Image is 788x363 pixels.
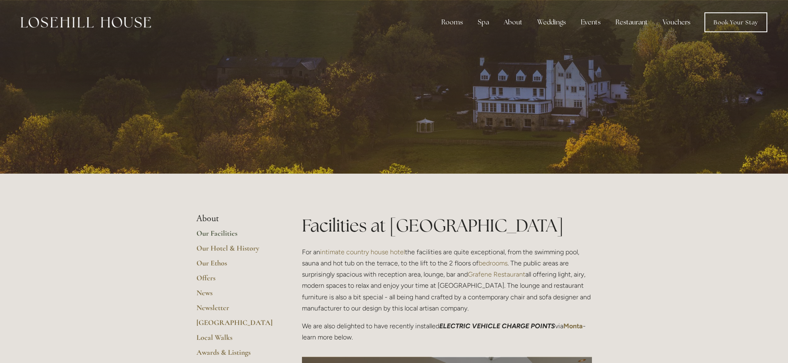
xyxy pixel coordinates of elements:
[196,348,275,363] a: Awards & Listings
[302,213,592,238] h1: Facilities at [GEOGRAPHIC_DATA]
[435,14,469,31] div: Rooms
[196,213,275,224] li: About
[656,14,697,31] a: Vouchers
[574,14,607,31] div: Events
[471,14,496,31] div: Spa
[468,270,525,278] a: Grafene Restaurant
[439,322,555,330] em: ELECTRIC VEHICLE CHARGE POINTS
[196,333,275,348] a: Local Walks
[196,258,275,273] a: Our Ethos
[609,14,654,31] div: Restaurant
[196,318,275,333] a: [GEOGRAPHIC_DATA]
[531,14,572,31] div: Weddings
[21,17,151,28] img: Losehill House
[196,273,275,288] a: Offers
[302,246,592,314] p: For an the facilities are quite exceptional, from the swimming pool, sauna and hot tub on the ter...
[196,229,275,244] a: Our Facilities
[320,248,405,256] a: intimate country house hotel
[196,244,275,258] a: Our Hotel & History
[196,288,275,303] a: News
[196,303,275,318] a: Newsletter
[302,320,592,343] p: We are also delighted to have recently installed via - learn more below.
[563,322,583,330] a: Monta
[497,14,529,31] div: About
[704,12,767,32] a: Book Your Stay
[479,259,508,267] a: bedrooms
